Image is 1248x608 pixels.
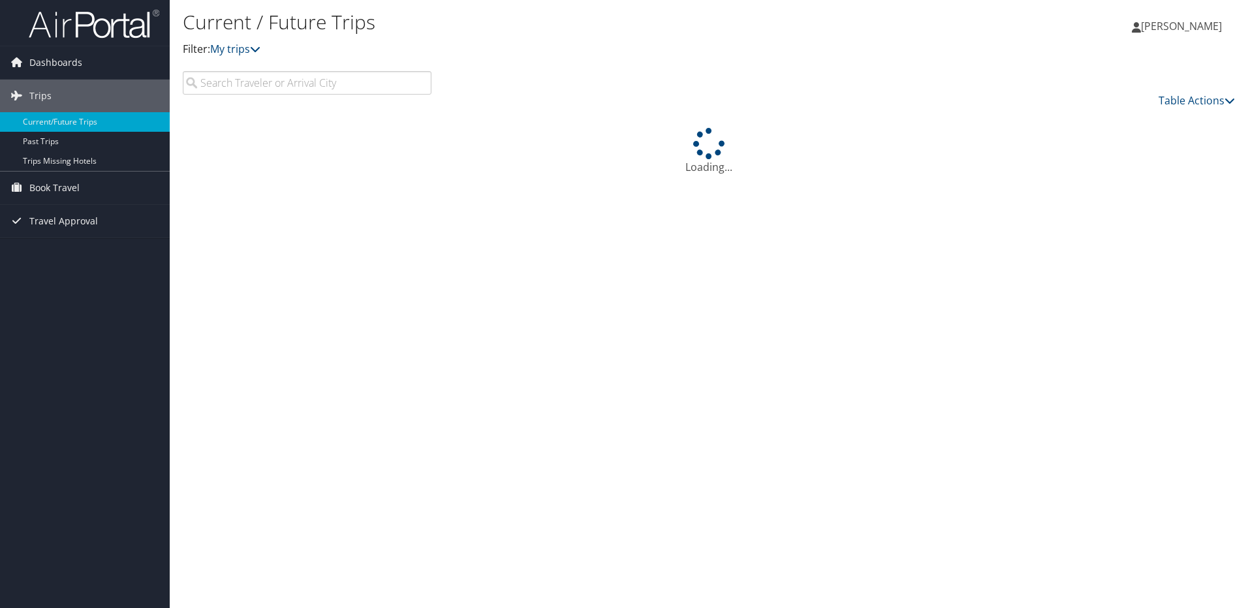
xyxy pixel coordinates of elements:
img: airportal-logo.png [29,8,159,39]
div: Loading... [183,128,1235,175]
span: Dashboards [29,46,82,79]
a: [PERSON_NAME] [1132,7,1235,46]
span: Travel Approval [29,205,98,237]
a: My trips [210,42,260,56]
span: [PERSON_NAME] [1141,19,1222,33]
h1: Current / Future Trips [183,8,884,36]
p: Filter: [183,41,884,58]
input: Search Traveler or Arrival City [183,71,431,95]
span: Trips [29,80,52,112]
span: Book Travel [29,172,80,204]
a: Table Actions [1159,93,1235,108]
